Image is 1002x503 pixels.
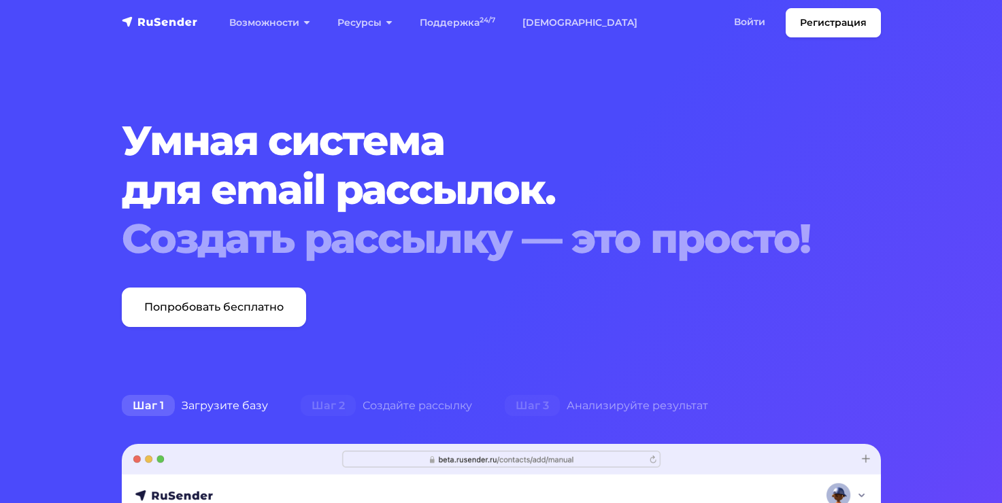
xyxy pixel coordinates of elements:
[122,395,175,417] span: Шаг 1
[324,9,406,37] a: Ресурсы
[216,9,324,37] a: Возможности
[301,395,356,417] span: Шаг 2
[786,8,881,37] a: Регистрация
[720,8,779,36] a: Войти
[105,392,284,419] div: Загрузите базу
[122,15,198,29] img: RuSender
[284,392,488,419] div: Создайте рассылку
[406,9,509,37] a: Поддержка24/7
[509,9,651,37] a: [DEMOGRAPHIC_DATA]
[122,116,816,263] h1: Умная система для email рассылок.
[122,214,816,263] div: Создать рассылку — это просто!
[488,392,724,419] div: Анализируйте результат
[505,395,560,417] span: Шаг 3
[480,16,495,24] sup: 24/7
[122,288,306,327] a: Попробовать бесплатно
